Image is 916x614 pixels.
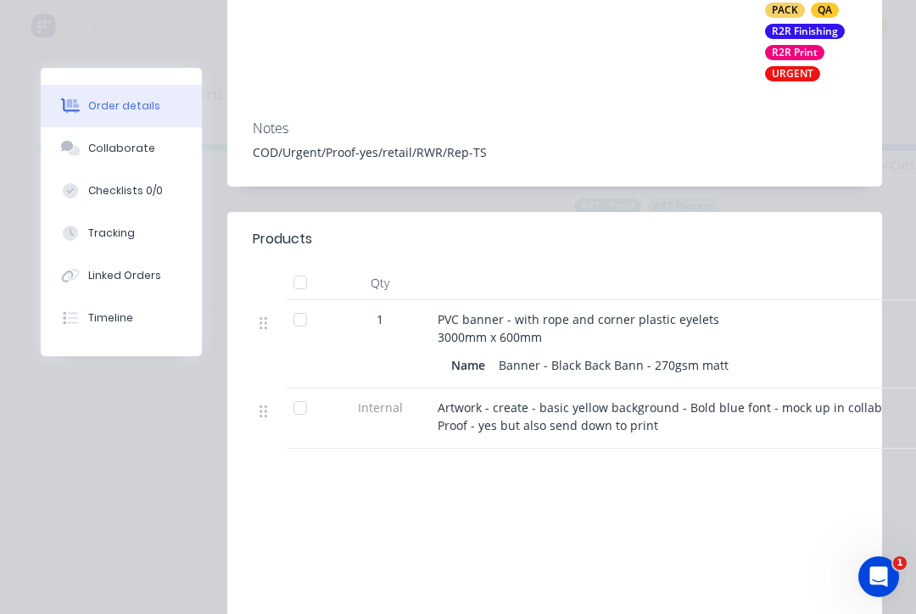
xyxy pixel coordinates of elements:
[765,24,845,39] div: R2R Finishing
[765,3,805,18] div: PACK
[88,141,155,156] div: Collaborate
[41,170,202,212] button: Checklists 0/0
[336,399,424,416] span: Internal
[253,120,857,137] div: Notes
[41,297,202,339] button: Timeline
[41,85,202,127] button: Order details
[88,226,135,241] div: Tracking
[88,98,160,114] div: Order details
[858,556,899,597] iframe: Intercom live chat
[765,45,824,60] div: R2R Print
[41,127,202,170] button: Collaborate
[765,66,820,81] div: URGENT
[88,268,161,283] div: Linked Orders
[377,310,383,328] span: 1
[438,311,719,345] span: PVC banner - with rope and corner plastic eyelets 3000mm x 600mm
[41,254,202,297] button: Linked Orders
[88,183,163,198] div: Checklists 0/0
[811,3,839,18] div: QA
[492,353,735,377] div: Banner - Black Back Bann - 270gsm matt
[893,556,907,570] span: 1
[41,212,202,254] button: Tracking
[451,353,492,377] div: Name
[88,310,133,326] div: Timeline
[253,143,857,161] div: COD/Urgent/Proof-yes/retail/RWR/Rep-TS
[438,399,882,433] span: Artwork - create - basic yellow background - Bold blue font - mock up in collab Proof - yes but a...
[253,229,312,249] div: Products
[329,266,431,300] div: Qty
